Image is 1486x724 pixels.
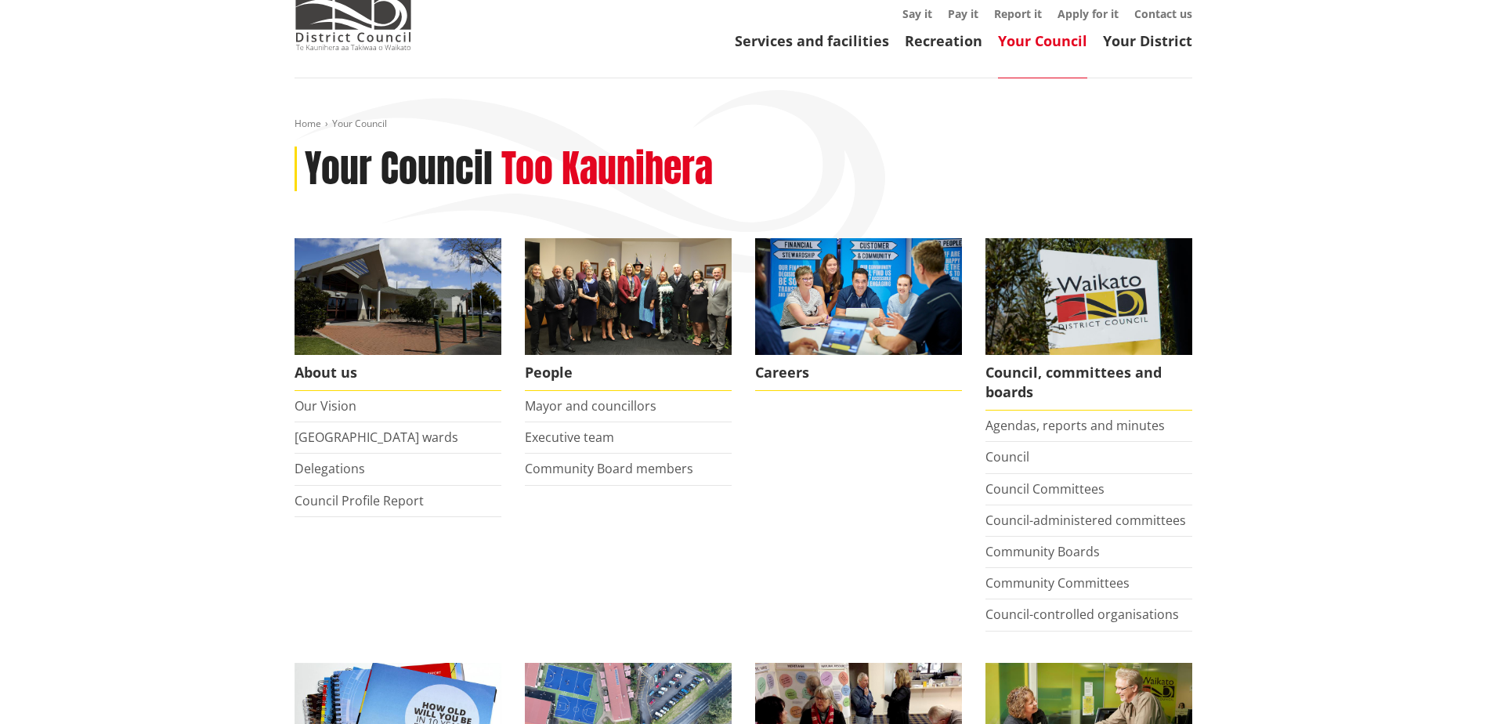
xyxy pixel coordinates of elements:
a: Agendas, reports and minutes [985,417,1165,434]
span: Your Council [332,117,387,130]
a: Community Committees [985,574,1130,592]
img: 2022 Council [525,238,732,355]
img: WDC Building 0015 [295,238,501,355]
span: Careers [755,355,962,391]
h1: Your Council [305,147,493,192]
a: Council-controlled organisations [985,606,1179,623]
a: Waikato-District-Council-sign Council, committees and boards [985,238,1192,411]
a: Contact us [1134,6,1192,21]
a: Mayor and councillors [525,397,656,414]
span: About us [295,355,501,391]
a: Community Boards [985,543,1100,560]
a: Recreation [905,31,982,50]
a: Council Profile Report [295,492,424,509]
span: People [525,355,732,391]
a: Executive team [525,429,614,446]
a: Pay it [948,6,978,21]
img: Office staff in meeting - Career page [755,238,962,355]
a: Community Board members [525,460,693,477]
a: [GEOGRAPHIC_DATA] wards [295,429,458,446]
a: Home [295,117,321,130]
nav: breadcrumb [295,118,1192,131]
a: Council Committees [985,480,1105,498]
span: Council, committees and boards [985,355,1192,411]
a: Our Vision [295,397,356,414]
a: Delegations [295,460,365,477]
a: Say it [902,6,932,21]
a: Your District [1103,31,1192,50]
a: Council [985,448,1029,465]
img: Waikato-District-Council-sign [985,238,1192,355]
a: 2022 Council People [525,238,732,391]
a: Report it [994,6,1042,21]
a: Services and facilities [735,31,889,50]
a: Your Council [998,31,1087,50]
a: Apply for it [1058,6,1119,21]
a: Careers [755,238,962,391]
a: Council-administered committees [985,512,1186,529]
h2: Too Kaunihera [501,147,713,192]
a: WDC Building 0015 About us [295,238,501,391]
